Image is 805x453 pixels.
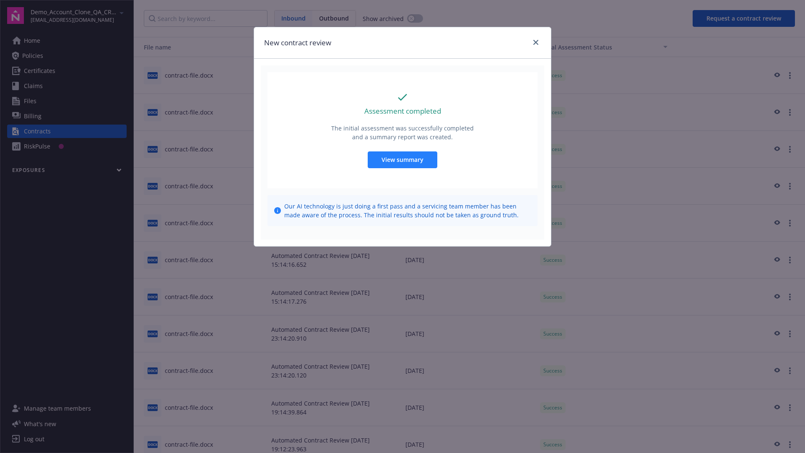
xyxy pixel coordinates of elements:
[330,124,475,141] p: The initial assessment was successfully completed and a summary report was created.
[531,37,541,47] a: close
[364,106,441,117] p: Assessment completed
[368,151,437,168] button: View summary
[382,156,423,164] span: View summary
[284,202,531,219] span: Our AI technology is just doing a first pass and a servicing team member has been made aware of t...
[264,37,331,48] h1: New contract review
